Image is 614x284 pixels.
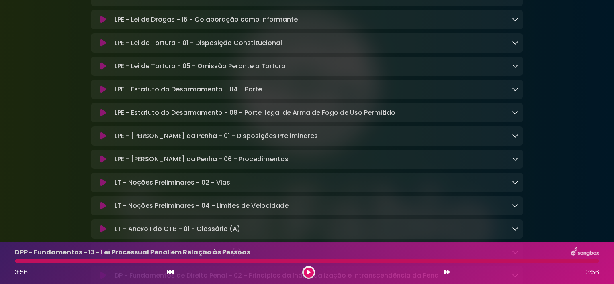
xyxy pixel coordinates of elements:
span: 3:56 [586,268,599,277]
p: LPE - [PERSON_NAME] da Penha - 01 - Disposições Preliminares [115,131,318,141]
p: LT - Noções Preliminares - 04 - Limites de Velocidade [115,201,289,211]
p: LPE - Lei de Tortura - 05 - Omissão Perante a Tortura [115,61,286,71]
p: LPE - Lei de Tortura - 01 - Disposição Constitucional [115,38,282,48]
img: songbox-logo-white.png [571,247,599,258]
p: DPP - Fundamentos - 13 - Lei Processual Penal em Relação às Pessoas [15,247,250,257]
p: LPE - Lei de Drogas - 15 - Colaboração como Informante [115,15,298,24]
p: LPE - Estatuto do Desarmamento - 08 - Porte Ilegal de Arma de Fogo de Uso Permitido [115,108,395,118]
p: LT - Anexo I do CTB - 01 - Glossário (A) [115,224,240,234]
p: LT - Noções Preliminares - 02 - Vias [115,178,230,187]
span: 3:56 [15,268,28,277]
p: LPE - Estatuto do Desarmamento - 04 - Porte [115,85,262,94]
p: LPE - [PERSON_NAME] da Penha - 06 - Procedimentos [115,154,289,164]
